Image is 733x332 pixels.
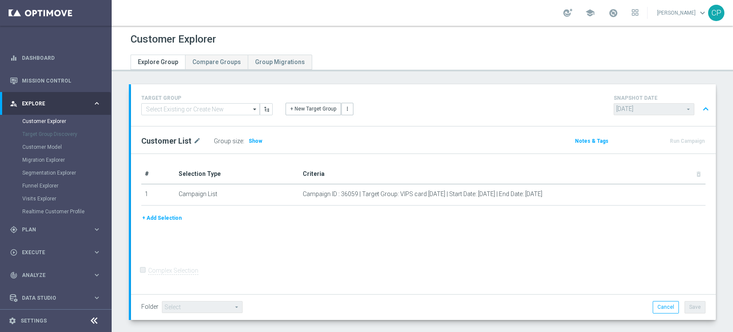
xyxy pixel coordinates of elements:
[141,95,273,101] h4: TARGET GROUP
[22,144,89,151] a: Customer Model
[251,104,259,115] i: arrow_drop_down
[10,271,18,279] i: track_changes
[10,100,18,108] i: person_search
[22,128,111,141] div: Target Group Discovery
[698,8,707,18] span: keyboard_arrow_down
[148,267,198,275] label: Complex Selection
[243,138,244,145] label: :
[141,93,706,117] div: TARGET GROUP arrow_drop_down + New Target Group more_vert SNAPSHOT DATE arrow_drop_down expand_less
[9,77,101,84] button: Mission Control
[141,213,182,223] button: + Add Selection
[614,95,712,101] h4: SNAPSHOT DATE
[22,154,111,166] div: Migration Explorer
[10,271,93,279] div: Analyze
[656,6,708,19] a: [PERSON_NAME]keyboard_arrow_down
[10,294,93,302] div: Data Studio
[22,250,93,255] span: Execute
[303,170,325,177] span: Criteria
[9,249,101,256] button: play_circle_outline Execute keyboard_arrow_right
[175,184,299,206] td: Campaign List
[93,225,101,234] i: keyboard_arrow_right
[341,103,353,115] button: more_vert
[10,46,101,69] div: Dashboard
[9,272,101,279] button: track_changes Analyze keyboard_arrow_right
[708,5,724,21] div: CP
[574,136,609,146] button: Notes & Tags
[141,136,192,146] h2: Customer List
[22,205,111,218] div: Realtime Customer Profile
[10,249,18,256] i: play_circle_outline
[138,58,178,65] span: Explore Group
[22,273,93,278] span: Analyze
[22,227,93,232] span: Plan
[286,103,341,115] button: + New Target Group
[10,69,101,92] div: Mission Control
[22,195,89,202] a: Visits Explorer
[22,208,89,215] a: Realtime Customer Profile
[22,179,111,192] div: Funnel Explorer
[10,54,18,62] i: equalizer
[141,103,260,115] input: Select Existing or Create New
[9,100,101,107] button: person_search Explore keyboard_arrow_right
[653,301,679,313] button: Cancel
[22,169,89,176] a: Segmentation Explorer
[684,301,706,313] button: Save
[22,46,101,69] a: Dashboard
[22,166,111,179] div: Segmentation Explorer
[93,99,101,108] i: keyboard_arrow_right
[585,8,595,18] span: school
[93,248,101,256] i: keyboard_arrow_right
[22,182,89,189] a: Funnel Explorer
[10,100,93,108] div: Explore
[22,157,89,163] a: Migration Explorer
[700,101,712,117] button: expand_less
[22,101,93,106] span: Explore
[93,294,101,302] i: keyboard_arrow_right
[344,106,350,112] i: more_vert
[131,33,216,46] h1: Customer Explorer
[10,226,93,234] div: Plan
[10,249,93,256] div: Execute
[214,138,243,145] label: Group size
[249,138,262,144] span: Show
[9,55,101,61] button: equalizer Dashboard
[193,136,201,146] i: mode_edit
[22,192,111,205] div: Visits Explorer
[22,69,101,92] a: Mission Control
[22,141,111,154] div: Customer Model
[22,295,93,301] span: Data Studio
[141,303,158,310] label: Folder
[10,226,18,234] i: gps_fixed
[22,118,89,125] a: Customer Explorer
[255,58,305,65] span: Group Migrations
[141,184,175,206] td: 1
[9,295,101,301] button: Data Studio keyboard_arrow_right
[141,164,175,184] th: #
[22,115,111,128] div: Customer Explorer
[192,58,241,65] span: Compare Groups
[93,271,101,279] i: keyboard_arrow_right
[175,164,299,184] th: Selection Type
[21,318,47,323] a: Settings
[131,55,312,70] ul: Tabs
[9,226,101,233] button: gps_fixed Plan keyboard_arrow_right
[303,191,542,198] span: Campaign ID : 36059 | Target Group: VIPS card [DATE] | Start Date: [DATE] | End Date: [DATE]
[9,317,16,325] i: settings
